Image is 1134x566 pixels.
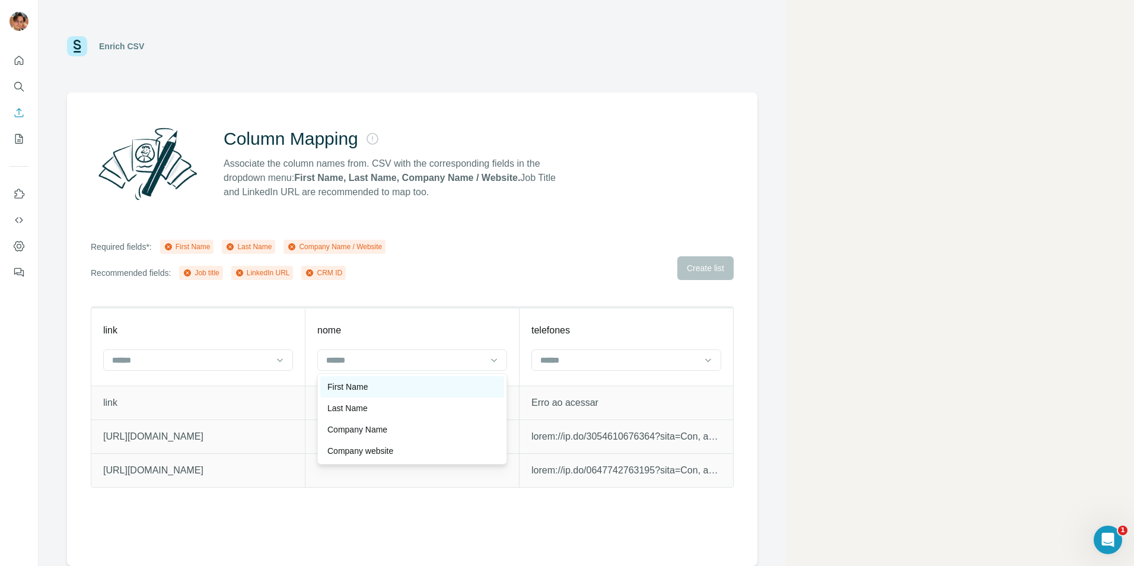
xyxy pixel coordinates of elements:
p: [URL][DOMAIN_NAME] [103,430,293,444]
iframe: Intercom live chat [1094,526,1122,554]
h1: FinAI [58,6,81,15]
button: go back [8,5,30,27]
img: Avatar [9,12,28,31]
div: First Name [164,241,211,252]
div: Hello ☀️​Still have questions about the Surfe plans and pricing shown?​Visit our Help Center, or ... [9,46,195,142]
p: link [103,323,117,338]
p: Last Name [327,402,368,414]
div: CRM ID [305,268,342,278]
p: [URL][DOMAIN_NAME] [103,463,293,478]
p: The team can also help [58,15,148,27]
p: Company Name [327,424,387,435]
button: Use Surfe API [9,209,28,231]
button: Feedback [9,262,28,283]
div: Company Name / Website [287,241,382,252]
button: My lists [9,128,28,150]
p: telefones [531,323,570,338]
div: Enrich CSV [99,40,144,52]
p: nome [317,323,341,338]
button: Enrich CSV [9,102,28,123]
button: Quick start [9,50,28,71]
button: Dashboard [9,236,28,257]
img: Surfe Illustration - Column Mapping [91,121,205,206]
button: Search [9,76,28,97]
p: link [103,396,293,410]
div: Close [208,5,230,26]
div: Last Name [225,241,272,252]
p: lorem://ip.do/3054610676364?sita=Con, ad eli seddoei te inci Utlabore e dolor magnaaliqua en adm ... [531,430,721,444]
div: LinkedIn URL [235,268,290,278]
button: Home [186,5,208,27]
span: 1 [1118,526,1127,535]
img: Surfe Logo [67,36,87,56]
h2: Column Mapping [224,128,358,150]
strong: First Name, Last Name, Company Name / Website. [294,173,520,183]
div: FinAI • 4h ago [19,144,70,151]
p: Recommended fields: [91,267,171,279]
p: Required fields*: [91,241,152,253]
p: Company website [327,445,393,457]
p: First Name [327,381,368,393]
button: Help Center [91,373,158,397]
div: Hello ☀️ ​ Still have questions about the Surfe plans and pricing shown? ​ Visit our Help Center,... [19,53,185,135]
img: Profile image for FinAI [34,7,53,26]
button: Contact us [160,373,222,397]
div: FinAI says… [9,46,228,168]
p: lorem://ip.do/0647742763195?sita=Con, ad eli seddoei te inci Utlabore e dolor magnaaliqua en adm ... [531,463,721,478]
p: Associate the column names from. CSV with the corresponding fields in the dropdown menu: Job Titl... [224,157,566,199]
p: Erro ao acessar [531,396,721,410]
button: Use Surfe on LinkedIn [9,183,28,205]
div: Job title [183,268,219,278]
